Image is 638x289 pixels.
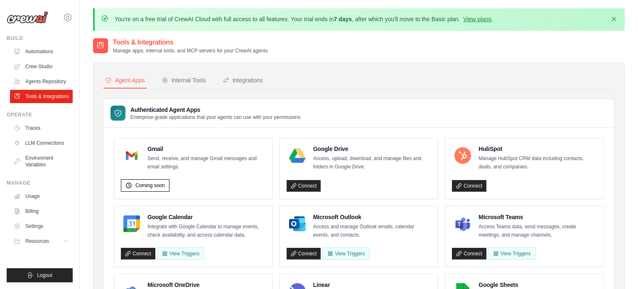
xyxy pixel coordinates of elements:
[452,248,486,259] a: Connect
[488,247,535,260] : View Triggers
[147,281,266,289] h4: Microsoft OneDrive
[113,47,268,54] p: Manage apps, internal tools, and MCP servers for your CrewAI agents
[10,205,73,218] a: Billing
[157,247,204,260] button: View Triggers
[7,11,48,24] img: Logo
[478,213,597,221] h4: Microsoft Teams
[454,147,471,164] img: HubSpot Logo
[10,60,73,73] a: Crew Studio
[454,215,471,232] img: Microsoft Teams Logo
[452,180,486,192] a: Connect
[10,90,73,103] a: Tools & Integrations
[105,76,145,84] div: Agent Apps
[323,247,369,260] : View Triggers
[160,73,208,89] button: Internal Tools
[313,145,432,153] h4: Google Drive
[313,223,432,239] p: Access and manage Outlook emails, calendar events, and contacts.
[10,45,73,58] a: Automations
[221,73,265,89] button: Integrations
[123,147,140,164] img: Gmail Logo
[147,145,266,153] h4: Gmail
[313,155,432,171] p: Access, upload, download, and manage files and folders in Google Drive.
[25,238,49,245] span: Resources
[7,111,73,118] div: Operate
[334,16,352,22] strong: 7 days
[10,235,73,248] button: Resources
[115,15,493,23] p: You're on a free trial of CrewAI Cloud with full access to all features. Your trial ends in , aft...
[313,213,432,221] h4: Microsoft Outlook
[10,190,73,203] a: Usage
[10,121,73,135] a: Traces
[162,76,206,84] div: Internal Tools
[289,215,306,232] img: Microsoft Outlook Logo
[7,268,73,282] button: Logout
[478,145,597,153] h4: HubSpot
[287,248,321,259] a: Connect
[147,213,266,221] h4: Google Calendar
[478,155,597,171] p: Manage HubSpot CRM data including contacts, deals, and companies.
[10,151,73,171] a: Environment Variables
[147,155,266,171] p: Send, receive, and manage Gmail messages and email settings.
[130,114,301,121] p: Enterprise-grade applications that your agents can use with your permissions
[10,136,73,150] a: LLM Connections
[113,37,268,47] h2: Tools & Integrations
[147,223,266,239] p: Integrate with Google Calendar to manage events, check availability, and access calendar data.
[103,73,147,89] button: Agent Apps
[7,180,73,186] div: Manage
[121,248,155,259] a: Connect
[10,220,73,233] a: Settings
[463,16,491,22] a: View plans
[478,281,597,289] h4: Google Sheets
[123,215,140,232] img: Google Calendar Logo
[287,180,321,192] a: Connect
[223,76,263,84] div: Integrations
[478,223,597,239] p: Access Teams data, send messages, create meetings, and manage channels.
[289,147,306,164] img: Google Drive Logo
[7,35,73,42] div: Build
[130,106,301,114] h3: Authenticated Agent Apps
[10,75,73,88] a: Agents Repository
[37,272,52,279] span: Logout
[135,182,165,189] span: Coming soon
[313,281,432,289] h4: Linear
